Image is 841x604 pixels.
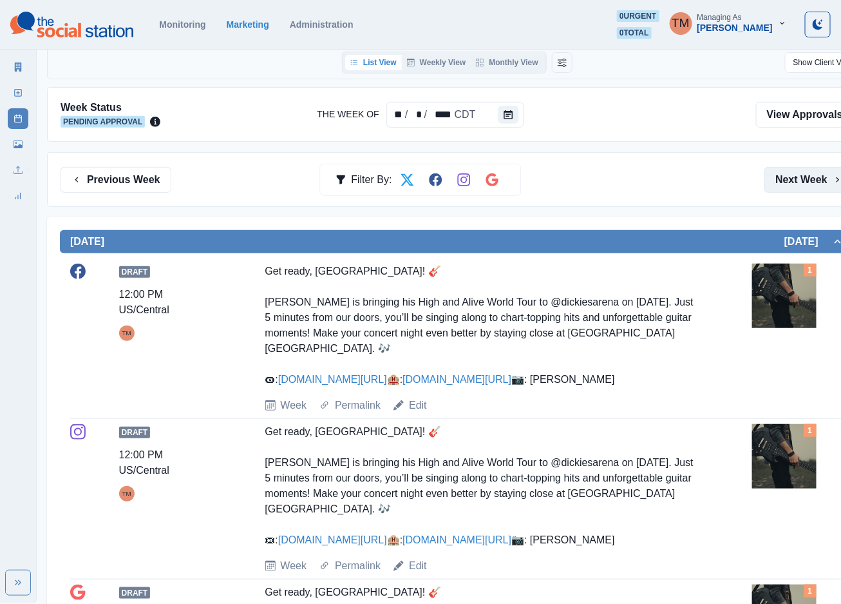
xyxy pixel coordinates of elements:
[805,12,831,37] button: Toggle Mode
[119,587,151,599] span: Draft
[8,186,28,206] a: Review Summary
[8,108,28,129] a: Post Schedule
[697,23,773,34] div: [PERSON_NAME]
[784,235,831,248] h2: [DATE]
[335,558,381,574] a: Permalink
[281,558,307,574] a: Week
[453,107,477,122] div: The Week Of
[5,570,31,596] button: Expand
[278,374,387,385] a: [DOMAIN_NAME][URL]
[390,107,404,122] div: The Week Of
[8,134,28,155] a: Media Library
[61,101,160,113] h2: Week Status
[404,107,409,122] div: /
[119,287,211,318] div: 12:00 PM US/Central
[471,55,543,70] button: Monthly View
[10,12,133,37] img: logoTextSVG.62801f218bc96a9b266caa72a09eb111.svg
[752,424,817,489] img: ousrfxwbqvvxgalmw7wm
[451,167,477,193] button: Filter by Instagram
[70,235,104,248] h2: [DATE]
[659,10,797,36] button: Managing As[PERSON_NAME]
[672,8,690,39] div: Tony Manalo
[8,57,28,77] a: Marketing Summary
[423,107,428,122] div: /
[617,10,659,22] span: 0 urgent
[159,19,205,30] a: Monitoring
[804,585,817,598] div: Total Media Attached
[61,116,145,128] span: Pending Approval
[119,427,151,438] span: Draft
[402,374,511,385] a: [DOMAIN_NAME][URL]
[122,326,131,341] div: Tony Manalo
[480,167,506,193] button: Filter by Google
[265,264,699,387] div: Get ready, [GEOGRAPHIC_DATA]! 🎸 [PERSON_NAME] is bringing his High and Alive World Tour to @dicki...
[281,398,307,413] a: Week
[61,167,171,193] button: Previous Week
[119,266,151,278] span: Draft
[617,27,652,39] span: 0 total
[804,264,817,277] div: Total Media Attached
[409,398,427,413] a: Edit
[752,264,817,328] img: ousrfxwbqvvxgalmw7wm
[8,160,28,180] a: Uploads
[428,107,453,122] div: The Week Of
[119,447,211,478] div: 12:00 PM US/Central
[265,424,699,548] div: Get ready, [GEOGRAPHIC_DATA]! 🎸 [PERSON_NAME] is bringing his High and Alive World Tour to @dicki...
[278,534,387,545] a: [DOMAIN_NAME][URL]
[395,167,421,193] button: Filter by Twitter
[402,534,511,545] a: [DOMAIN_NAME][URL]
[423,167,449,193] button: Filter by Facebook
[345,55,402,70] button: List View
[290,19,354,30] a: Administration
[390,107,477,122] div: Date
[335,398,381,413] a: Permalink
[804,424,817,437] div: Total Media Attached
[335,167,392,193] div: Filter By:
[498,106,519,124] button: The Week Of
[8,83,28,103] a: New Post
[697,13,742,22] div: Managing As
[122,486,131,502] div: Tony Manalo
[410,107,423,122] div: The Week Of
[402,55,471,70] button: Weekly View
[317,108,379,121] label: The Week Of
[387,102,524,128] div: The Week Of
[409,558,427,574] a: Edit
[552,52,572,73] button: Change View Order
[227,19,269,30] a: Marketing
